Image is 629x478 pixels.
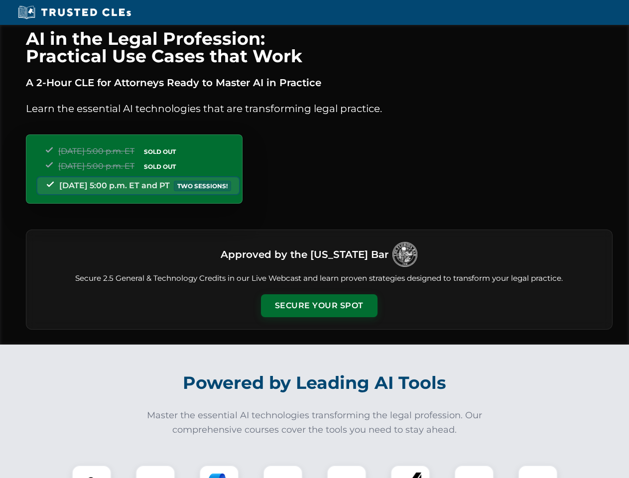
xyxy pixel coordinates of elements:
h1: AI in the Legal Profession: Practical Use Cases that Work [26,30,613,65]
p: A 2-Hour CLE for Attorneys Ready to Master AI in Practice [26,75,613,91]
p: Secure 2.5 General & Technology Credits in our Live Webcast and learn proven strategies designed ... [38,273,600,284]
h3: Approved by the [US_STATE] Bar [221,245,388,263]
span: SOLD OUT [140,161,179,172]
button: Secure Your Spot [261,294,377,317]
span: [DATE] 5:00 p.m. ET [58,146,134,156]
span: [DATE] 5:00 p.m. ET [58,161,134,171]
span: SOLD OUT [140,146,179,157]
p: Learn the essential AI technologies that are transforming legal practice. [26,101,613,117]
p: Master the essential AI technologies transforming the legal profession. Our comprehensive courses... [140,408,489,437]
img: Trusted CLEs [15,5,134,20]
img: Logo [392,242,417,267]
h2: Powered by Leading AI Tools [39,365,591,400]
